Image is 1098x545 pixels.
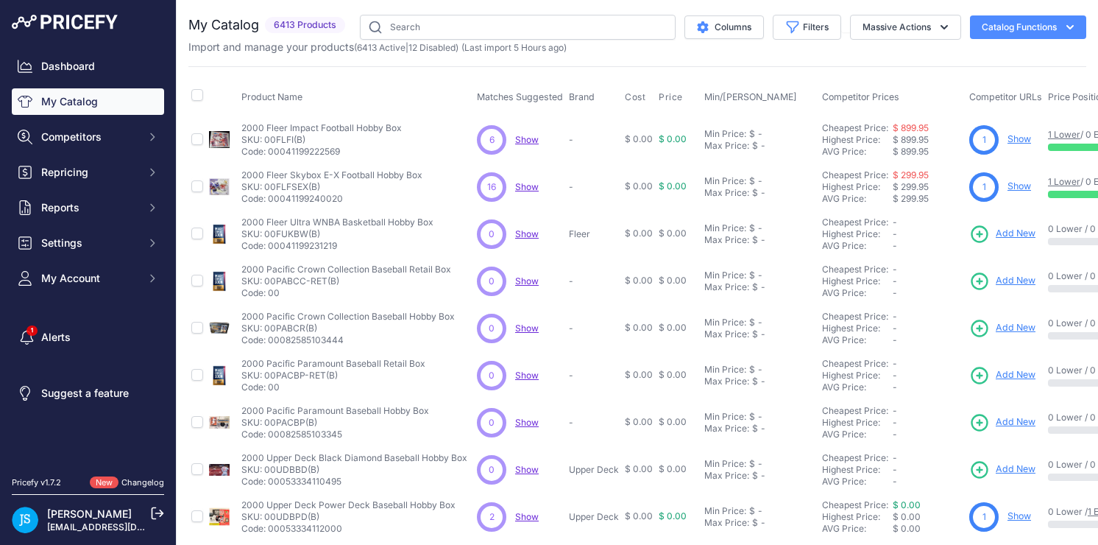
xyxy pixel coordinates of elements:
[41,200,138,215] span: Reports
[515,511,539,522] a: Show
[822,476,893,488] div: AVG Price:
[659,322,687,333] span: $ 0.00
[461,42,567,53] span: (Last import 5 Hours ago)
[241,429,429,440] p: Code: 00082585103345
[755,222,762,234] div: -
[489,510,495,524] span: 2
[188,15,259,35] h2: My Catalog
[12,477,61,489] div: Pricefy v1.7.2
[704,411,746,423] div: Min Price:
[489,228,495,241] span: 0
[241,452,467,464] p: 2000 Upper Deck Black Diamond Baseball Hobby Box
[12,53,164,459] nav: Sidebar
[241,334,455,346] p: Code: 00082585103444
[752,187,758,199] div: $
[1007,133,1031,144] a: Show
[241,146,402,158] p: Code: 00041199222569
[489,133,495,147] span: 6
[822,217,888,228] a: Cheapest Price:
[188,40,567,54] p: Import and manage your products
[969,412,1035,433] a: Add New
[515,181,539,192] a: Show
[893,499,921,510] a: $ 0.00
[822,417,893,429] div: Highest Price:
[515,323,539,334] span: Show
[893,146,963,158] div: $ 899.95
[893,275,897,286] span: -
[758,328,765,340] div: -
[749,458,755,470] div: $
[893,405,897,416] span: -
[822,169,888,180] a: Cheapest Price:
[515,464,539,475] span: Show
[569,181,619,193] p: -
[704,128,746,140] div: Min Price:
[241,217,433,228] p: 2000 Fleer Ultra WNBA Basketball Hobby Box
[749,411,755,423] div: $
[515,275,539,286] a: Show
[822,499,888,510] a: Cheapest Price:
[893,311,897,322] span: -
[241,228,433,240] p: SKU: 00FUKBW(B)
[822,134,893,146] div: Highest Price:
[822,381,893,393] div: AVG Price:
[625,322,653,333] span: $ 0.00
[569,323,619,334] p: -
[893,511,921,522] span: $ 0.00
[659,91,683,103] span: Price
[822,429,893,440] div: AVG Price:
[625,275,653,286] span: $ 0.00
[241,181,422,193] p: SKU: 00FLFSEX(B)
[893,217,897,228] span: -
[1007,510,1031,521] a: Show
[704,175,746,187] div: Min Price:
[241,134,402,146] p: SKU: 00FLFI(B)
[749,317,755,328] div: $
[893,429,897,440] span: -
[755,458,762,470] div: -
[241,275,451,287] p: SKU: 00PABCC-RET(B)
[569,464,619,476] p: Upper Deck
[90,477,118,489] span: New
[893,240,897,251] span: -
[241,405,429,417] p: 2000 Pacific Paramount Baseball Hobby Box
[893,464,897,475] span: -
[489,322,495,335] span: 0
[755,364,762,376] div: -
[893,381,897,393] span: -
[12,88,164,115] a: My Catalog
[758,234,765,246] div: -
[704,376,749,387] div: Max Price:
[893,181,929,192] span: $ 299.95
[822,91,899,102] span: Competitor Prices
[996,321,1035,335] span: Add New
[822,334,893,346] div: AVG Price:
[569,91,595,102] span: Brand
[12,124,164,150] button: Competitors
[408,42,456,53] a: 12 Disabled
[241,240,433,252] p: Code: 00041199231219
[996,463,1035,477] span: Add New
[822,511,893,523] div: Highest Price:
[704,140,749,152] div: Max Price:
[569,275,619,287] p: -
[822,323,893,334] div: Highest Price:
[515,134,539,145] a: Show
[659,463,687,474] span: $ 0.00
[704,328,749,340] div: Max Price:
[569,417,619,429] p: -
[850,15,961,40] button: Massive Actions
[569,370,619,381] p: -
[893,452,897,463] span: -
[659,180,687,191] span: $ 0.00
[982,180,986,194] span: 1
[755,411,762,423] div: -
[12,15,118,29] img: Pricefy Logo
[893,476,897,487] span: -
[360,15,676,40] input: Search
[755,175,762,187] div: -
[241,476,467,488] p: Code: 00053334110495
[893,228,897,239] span: -
[755,505,762,517] div: -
